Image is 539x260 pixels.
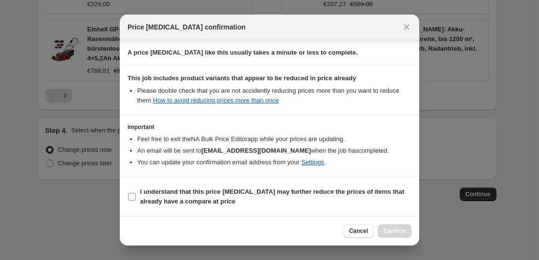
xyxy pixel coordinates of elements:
[128,22,246,32] span: Price [MEDICAL_DATA] confirmation
[349,227,368,235] span: Cancel
[128,74,356,82] b: This job includes product variants that appear to be reduced in price already
[201,147,311,154] b: [EMAIL_ADDRESS][DOMAIN_NAME]
[137,158,411,167] li: You can update your confirmation email address from your .
[400,20,413,34] button: Close
[137,134,411,144] li: Feel free to exit the NA Bulk Price Editor app while your prices are updating.
[137,146,411,156] li: An email will be sent to when the job has completed .
[137,86,411,105] li: Please double check that you are not accidently reducing prices more than you want to reduce them
[140,188,404,205] b: I understand that this price [MEDICAL_DATA] may further reduce the prices of items that already h...
[343,224,374,238] button: Cancel
[153,97,279,104] a: How to avoid reducing prices more than once
[128,123,411,131] h3: Important
[128,49,358,56] b: A price [MEDICAL_DATA] like this usually takes a minute or less to complete.
[301,159,324,166] a: Settings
